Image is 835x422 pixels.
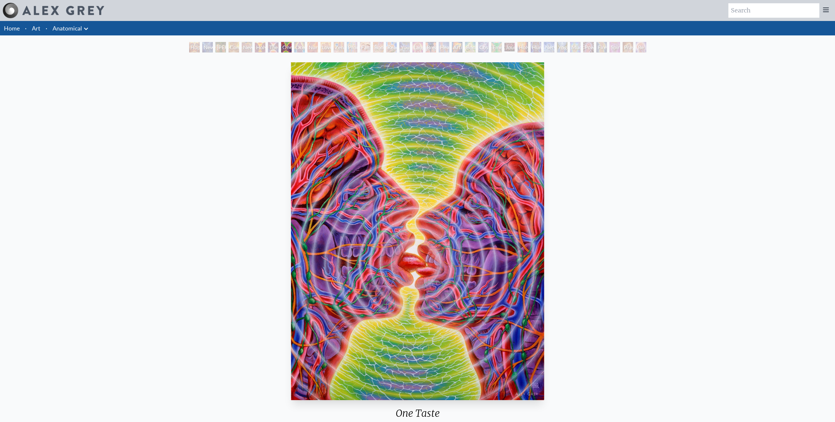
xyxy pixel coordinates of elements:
div: Human Geometry [531,42,541,52]
a: Anatomical [53,24,82,33]
div: Family [360,42,370,52]
div: Zena Lotus [334,42,344,52]
div: Ocean of Love Bliss [294,42,305,52]
div: Boo-boo [373,42,384,52]
div: One Taste [281,42,292,52]
div: Be a Good Human Being [636,42,646,52]
div: New Man [DEMOGRAPHIC_DATA]: [DEMOGRAPHIC_DATA] Mind [202,42,213,52]
img: One-Taste-2009-Alex-Grey-watermarked.jpg [291,62,544,400]
div: [PERSON_NAME] & Eve [215,42,226,52]
div: Promise [347,42,357,52]
div: Love Circuit [320,42,331,52]
div: Contemplation [229,42,239,52]
li: · [43,21,50,35]
div: Bond [465,42,475,52]
div: Journey of the Wounded Healer [504,42,515,52]
div: Firewalking [596,42,607,52]
div: The Kiss [268,42,278,52]
div: Healing [439,42,449,52]
div: Breathing [426,42,436,52]
a: Home [4,25,20,32]
div: Holy Grail [255,42,265,52]
div: Cosmic Lovers [478,42,489,52]
div: New Man New Woman [242,42,252,52]
div: Praying Hands [623,42,633,52]
div: Emerald Grail [491,42,502,52]
div: Reading [386,42,397,52]
li: · [22,21,29,35]
div: Spirit Animates the Flesh [609,42,620,52]
div: Power to the Peaceful [583,42,594,52]
div: Young & Old [399,42,410,52]
div: Nursing [307,42,318,52]
div: Artist's Hand [452,42,462,52]
div: Yogi & the Möbius Sphere [557,42,567,52]
div: Networks [544,42,554,52]
div: Laughing Man [412,42,423,52]
a: Art [32,24,40,33]
div: Mudra [570,42,581,52]
input: Search [728,3,819,18]
div: Holy Fire [517,42,528,52]
div: Hope [189,42,200,52]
